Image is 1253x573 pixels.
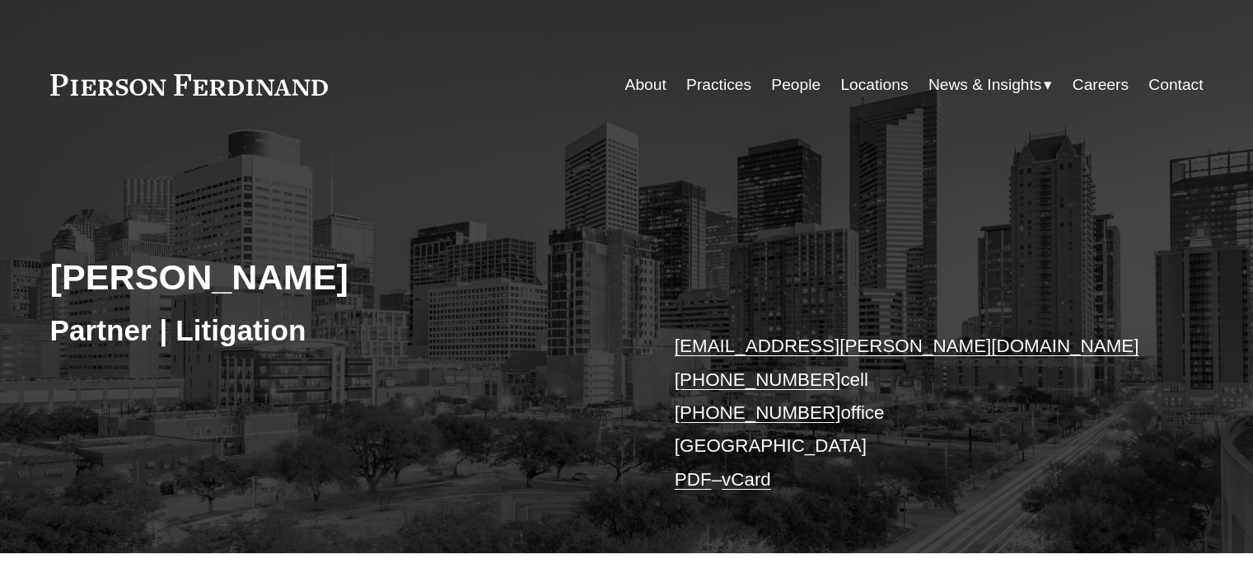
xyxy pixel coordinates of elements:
[675,336,1139,356] a: [EMAIL_ADDRESS][PERSON_NAME][DOMAIN_NAME]
[50,256,627,298] h2: [PERSON_NAME]
[50,312,627,349] h3: Partner | Litigation
[675,402,841,423] a: [PHONE_NUMBER]
[625,69,666,101] a: About
[686,69,751,101] a: Practices
[928,71,1042,100] span: News & Insights
[840,69,908,101] a: Locations
[675,469,712,490] a: PDF
[1073,69,1129,101] a: Careers
[1148,69,1203,101] a: Contact
[675,369,841,390] a: [PHONE_NUMBER]
[722,469,771,490] a: vCard
[928,69,1053,101] a: folder dropdown
[771,69,821,101] a: People
[675,330,1155,496] p: cell office [GEOGRAPHIC_DATA] –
